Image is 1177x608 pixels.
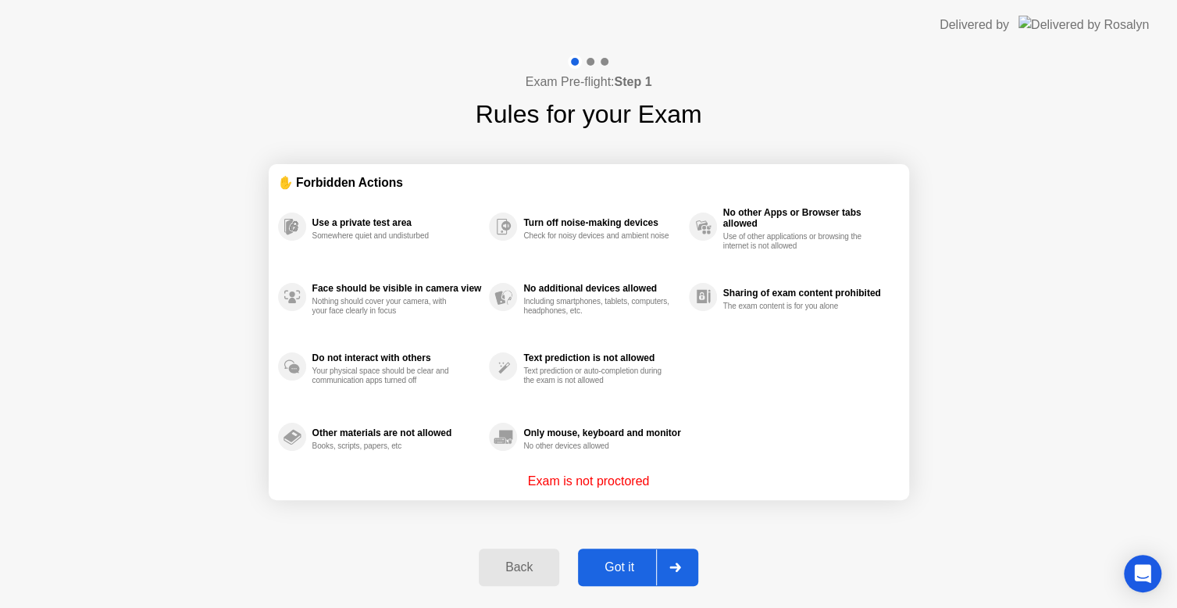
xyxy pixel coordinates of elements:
div: ✋ Forbidden Actions [278,173,900,191]
div: Books, scripts, papers, etc [312,442,460,451]
div: Open Intercom Messenger [1124,555,1161,592]
div: Delivered by [940,16,1009,34]
button: Got it [578,549,698,586]
div: Got it [583,560,656,574]
b: Step 1 [614,75,651,88]
div: Sharing of exam content prohibited [723,288,892,299]
div: The exam content is for you alone [723,302,871,311]
div: Only mouse, keyboard and monitor [523,427,680,438]
h1: Rules for your Exam [476,95,702,133]
div: Back [483,560,555,574]
div: Text prediction or auto-completion during the exam is not allowed [523,367,671,385]
div: Somewhere quiet and undisturbed [312,231,460,241]
div: Use of other applications or browsing the internet is not allowed [723,232,871,251]
div: Check for noisy devices and ambient noise [523,231,671,241]
div: No additional devices allowed [523,283,680,294]
p: Exam is not proctored [528,472,650,491]
div: No other devices allowed [523,442,671,451]
button: Back [479,549,559,586]
div: Other materials are not allowed [312,427,482,438]
div: No other Apps or Browser tabs allowed [723,207,892,229]
div: Face should be visible in camera view [312,283,482,294]
div: Including smartphones, tablets, computers, headphones, etc. [523,297,671,316]
div: Your physical space should be clear and communication apps turned off [312,367,460,385]
div: Use a private test area [312,217,482,228]
h4: Exam Pre-flight: [526,73,652,91]
div: Turn off noise-making devices [523,217,680,228]
img: Delivered by Rosalyn [1018,16,1149,34]
div: Do not interact with others [312,352,482,363]
div: Nothing should cover your camera, with your face clearly in focus [312,297,460,316]
div: Text prediction is not allowed [523,352,680,363]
